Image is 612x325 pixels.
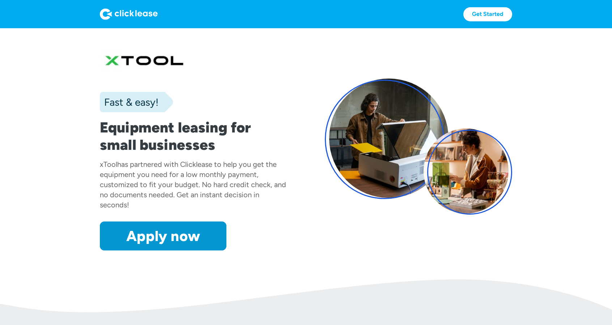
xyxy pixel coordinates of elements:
[100,95,158,109] div: Fast & easy!
[100,160,117,169] div: xTool
[463,7,512,21] a: Get Started
[100,160,286,209] div: has partnered with Clicklease to help you get the equipment you need for a low monthly payment, c...
[100,8,158,20] img: Logo
[100,221,226,250] a: Apply now
[100,119,287,153] h1: Equipment leasing for small businesses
